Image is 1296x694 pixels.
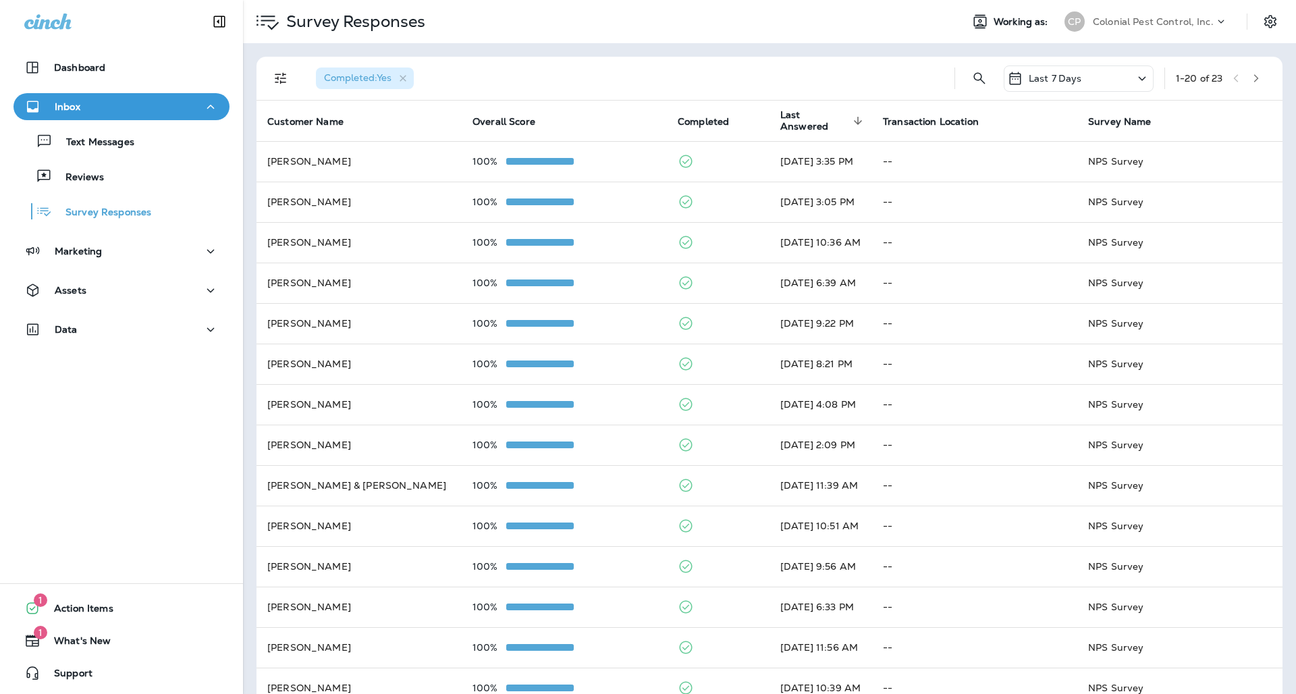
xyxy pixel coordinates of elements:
p: 100% [473,237,506,248]
p: Assets [55,285,86,296]
span: Working as: [994,16,1051,28]
button: Dashboard [13,54,230,81]
span: 1 [34,593,47,607]
p: 100% [473,439,506,450]
span: Completed [678,116,729,128]
p: 100% [473,520,506,531]
span: Last Answered [780,109,867,132]
td: NPS Survey [1077,546,1282,587]
p: 100% [473,602,506,612]
td: -- [872,384,1077,425]
td: [PERSON_NAME] [256,425,462,465]
p: 100% [473,480,506,491]
span: Completed [678,115,747,128]
td: [PERSON_NAME] [256,587,462,627]
td: [PERSON_NAME] & [PERSON_NAME] [256,465,462,506]
button: Search Survey Responses [966,65,993,92]
p: Data [55,324,78,335]
td: -- [872,141,1077,182]
button: Filters [267,65,294,92]
td: -- [872,465,1077,506]
span: Transaction Location [883,116,979,128]
button: Collapse Sidebar [200,8,238,35]
td: [PERSON_NAME] [256,627,462,668]
span: Action Items [40,603,113,619]
td: -- [872,182,1077,222]
p: 100% [473,196,506,207]
td: [PERSON_NAME] [256,263,462,303]
p: Text Messages [53,136,134,149]
td: [DATE] 10:51 AM [769,506,872,546]
p: 100% [473,642,506,653]
p: 100% [473,156,506,167]
button: Marketing [13,238,230,265]
td: [PERSON_NAME] [256,182,462,222]
td: [DATE] 11:39 AM [769,465,872,506]
button: Survey Responses [13,197,230,225]
button: 1Action Items [13,595,230,622]
td: NPS Survey [1077,425,1282,465]
p: Last 7 Days [1029,73,1082,84]
td: [DATE] 8:21 PM [769,344,872,384]
span: What's New [40,635,111,651]
td: [PERSON_NAME] [256,141,462,182]
p: 100% [473,277,506,288]
p: Survey Responses [281,11,425,32]
td: -- [872,263,1077,303]
td: NPS Survey [1077,587,1282,627]
td: NPS Survey [1077,141,1282,182]
span: Last Answered [780,109,849,132]
td: [DATE] 11:56 AM [769,627,872,668]
span: Completed : Yes [324,72,391,84]
td: [DATE] 2:09 PM [769,425,872,465]
span: Customer Name [267,116,344,128]
p: Survey Responses [52,207,151,219]
p: 100% [473,318,506,329]
button: Settings [1258,9,1282,34]
td: NPS Survey [1077,506,1282,546]
td: [DATE] 10:36 AM [769,222,872,263]
td: NPS Survey [1077,344,1282,384]
td: NPS Survey [1077,627,1282,668]
button: Text Messages [13,127,230,155]
p: 100% [473,683,506,693]
td: -- [872,222,1077,263]
td: NPS Survey [1077,222,1282,263]
td: -- [872,627,1077,668]
button: Reviews [13,162,230,190]
div: Completed:Yes [316,68,414,89]
p: Reviews [52,171,104,184]
td: -- [872,506,1077,546]
td: NPS Survey [1077,303,1282,344]
div: 1 - 20 of 23 [1176,73,1222,84]
td: [PERSON_NAME] [256,222,462,263]
span: Survey Name [1088,116,1152,128]
p: 100% [473,358,506,369]
button: Data [13,316,230,343]
td: [PERSON_NAME] [256,546,462,587]
td: [PERSON_NAME] [256,303,462,344]
td: [DATE] 3:05 PM [769,182,872,222]
button: Assets [13,277,230,304]
span: Overall Score [473,116,535,128]
div: CP [1064,11,1085,32]
td: [DATE] 9:22 PM [769,303,872,344]
button: Inbox [13,93,230,120]
td: -- [872,344,1077,384]
td: -- [872,546,1077,587]
td: NPS Survey [1077,465,1282,506]
td: [PERSON_NAME] [256,344,462,384]
td: [PERSON_NAME] [256,384,462,425]
td: [DATE] 4:08 PM [769,384,872,425]
p: 100% [473,561,506,572]
button: 1What's New [13,627,230,654]
span: Customer Name [267,115,361,128]
td: [DATE] 9:56 AM [769,546,872,587]
span: Survey Name [1088,115,1169,128]
td: [PERSON_NAME] [256,506,462,546]
span: Overall Score [473,115,553,128]
span: Transaction Location [883,115,996,128]
span: Support [40,668,92,684]
button: Support [13,660,230,687]
p: Colonial Pest Control, Inc. [1093,16,1214,27]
